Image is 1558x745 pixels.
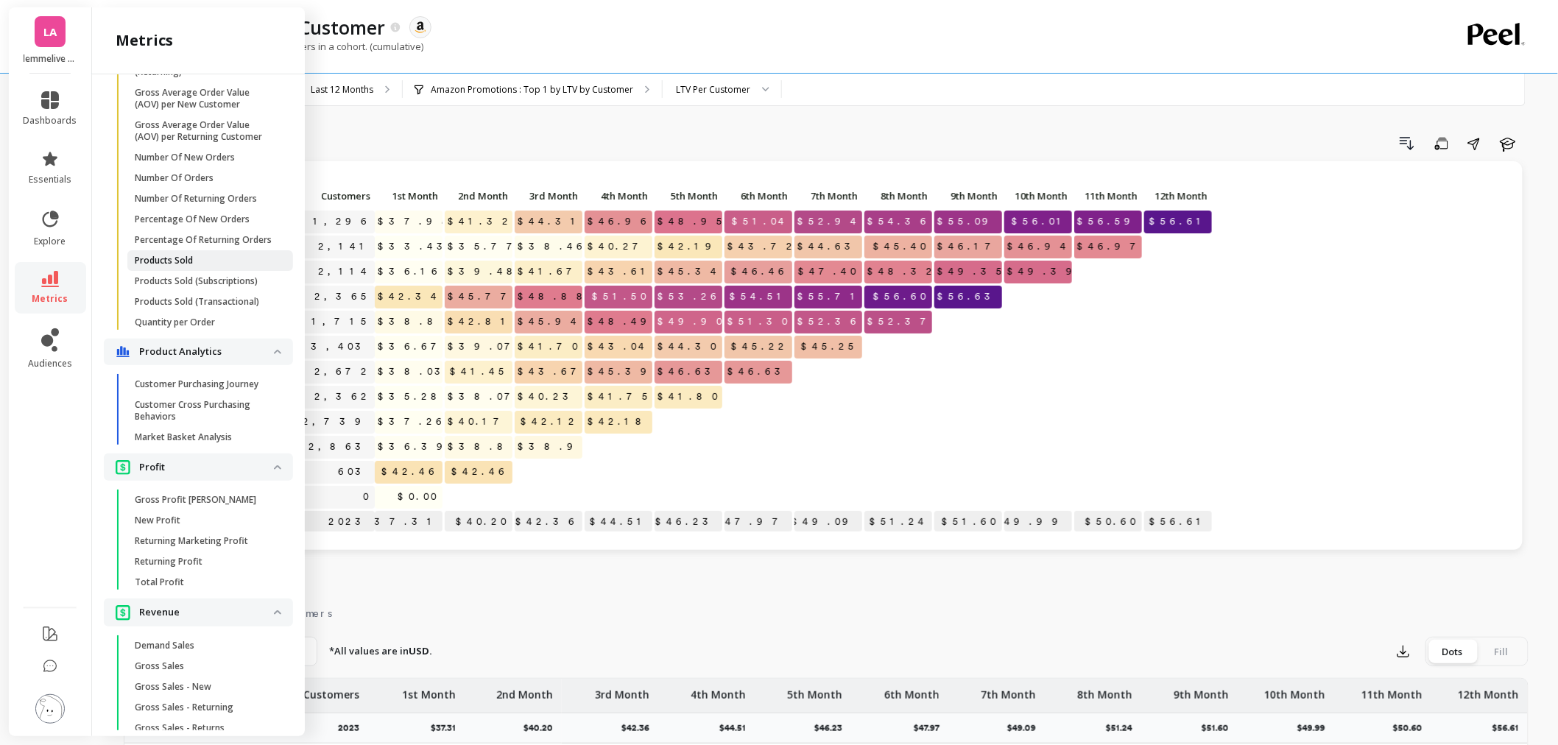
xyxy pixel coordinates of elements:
span: 8th Month [867,190,928,202]
p: Gross Sales - New [135,681,211,693]
a: 2,739 [300,411,375,433]
p: $49.99 [1297,722,1334,734]
p: Gross Sales - Returning [135,702,233,713]
span: $55.71 [794,286,866,308]
p: 10th Month [1004,186,1072,206]
span: $42.18 [585,411,655,433]
p: 9th Month [934,186,1002,206]
p: $49.99 [1004,511,1072,533]
span: metrics [32,293,68,305]
img: profile picture [35,694,65,724]
p: 10th Month [1264,679,1325,702]
p: 2nd Month [496,679,553,702]
a: 603 [335,461,375,483]
img: down caret icon [274,465,281,470]
span: $36.67 [375,336,451,358]
p: 12th Month [1458,679,1519,702]
span: 12th Month [1147,190,1208,202]
p: 8th Month [864,186,932,206]
span: $38.87 [445,436,532,458]
div: Toggle SortBy [286,186,356,208]
span: 7th Month [797,190,858,202]
span: $38.46 [515,236,591,258]
span: $43.72 [725,236,800,258]
span: $48.88 [515,286,596,308]
p: Gross Average Order Value (AOV) per New Customer [135,87,275,110]
div: Toggle SortBy [1004,186,1074,208]
span: 5th Month [658,190,718,202]
p: Profit [139,460,274,475]
p: $44.51 [719,722,755,734]
p: $47.97 [914,722,948,734]
p: $51.60 [1202,722,1238,734]
p: 2nd Month [445,186,512,206]
span: $46.46 [728,261,792,283]
p: $42.36 [621,722,658,734]
div: Toggle SortBy [1074,186,1143,208]
div: Toggle SortBy [724,186,794,208]
span: $52.37 [864,311,940,333]
p: Percentage Of Returning Orders [135,234,272,246]
span: $43.61 [585,261,656,283]
p: Returning Profit [135,556,202,568]
p: $46.23 [655,511,722,533]
span: $45.77 [445,286,521,308]
p: $47.97 [725,511,792,533]
span: $41.70 [515,336,584,358]
span: $45.94 [515,311,585,333]
img: down caret icon [274,610,281,615]
p: $56.61 [1144,511,1212,533]
span: $45.25 [798,336,862,358]
span: $51.04 [729,211,792,233]
p: $51.24 [864,511,932,533]
span: 3rd Month [518,190,578,202]
p: $40.20 [445,511,512,533]
p: Gross Sales [135,660,184,672]
span: $45.22 [728,336,792,358]
span: $37.26 [375,411,450,433]
span: dashboards [24,115,77,127]
span: $36.16 [375,261,445,283]
span: explore [35,236,66,247]
a: 1,715 [309,311,375,333]
p: 4th Month [585,186,652,206]
p: $50.60 [1074,511,1142,533]
p: $44.51 [585,511,652,533]
p: 7th Month [794,186,862,206]
span: $44.31 [515,211,586,233]
a: 2,114 [315,261,375,283]
span: $56.63 [934,286,1004,308]
span: $41.45 [447,361,512,383]
p: Revenue [139,605,274,620]
span: $35.77 [445,236,526,258]
span: $56.60 [870,286,932,308]
span: $41.67 [515,261,586,283]
span: $38.03 [375,361,454,383]
span: $36.39 [375,436,457,458]
span: $40.27 [585,236,652,258]
span: $52.94 [794,211,864,233]
p: 3rd Month [515,186,582,206]
span: 9th Month [937,190,998,202]
div: Dots [1428,640,1477,663]
span: $45.39 [585,361,660,383]
span: 11th Month [1077,190,1138,202]
p: Gross Average Order Value (AOV) per Returning Customer [135,119,275,143]
p: 12th Month [1144,186,1212,206]
p: 2023 [286,511,375,533]
span: Customers [289,190,370,202]
p: $50.60 [1393,722,1431,734]
span: essentials [29,174,71,186]
span: $46.94 [1004,236,1074,258]
div: Toggle SortBy [374,186,444,208]
span: $43.04 [585,336,652,358]
p: New Profit [135,515,180,526]
p: 6th Month [884,679,940,702]
span: $45.40 [870,236,932,258]
span: $42.34 [375,286,445,308]
p: Customers [303,679,359,702]
p: Product Analytics [139,345,274,359]
span: $42.12 [518,411,582,433]
a: 2,365 [311,286,375,308]
p: $40.20 [524,722,562,734]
